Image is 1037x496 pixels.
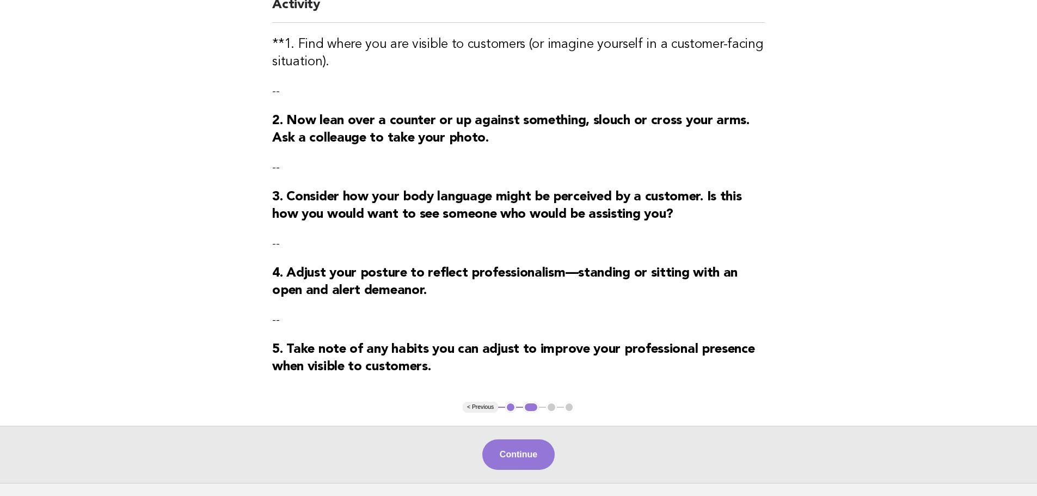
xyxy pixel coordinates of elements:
strong: 4. Adjust your posture to reflect professionalism—standing or sitting with an open and alert deme... [272,267,738,297]
strong: 2. Now lean over a counter or up against something, slouch or cross your arms. Ask a colleauge to... [272,114,750,145]
button: < Previous [463,402,498,413]
p: -- [272,313,765,328]
p: -- [272,84,765,99]
p: -- [272,236,765,252]
p: -- [272,160,765,175]
strong: 5. Take note of any habits you can adjust to improve your professional presence when visible to c... [272,343,754,373]
h3: **1. Find where you are visible to customers (or imagine yourself in a customer-facing situation). [272,36,765,71]
strong: 3. Consider how your body language might be perceived by a customer. Is this how you would want t... [272,191,741,221]
button: 1 [505,402,516,413]
button: Continue [482,439,555,470]
button: 2 [523,402,539,413]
